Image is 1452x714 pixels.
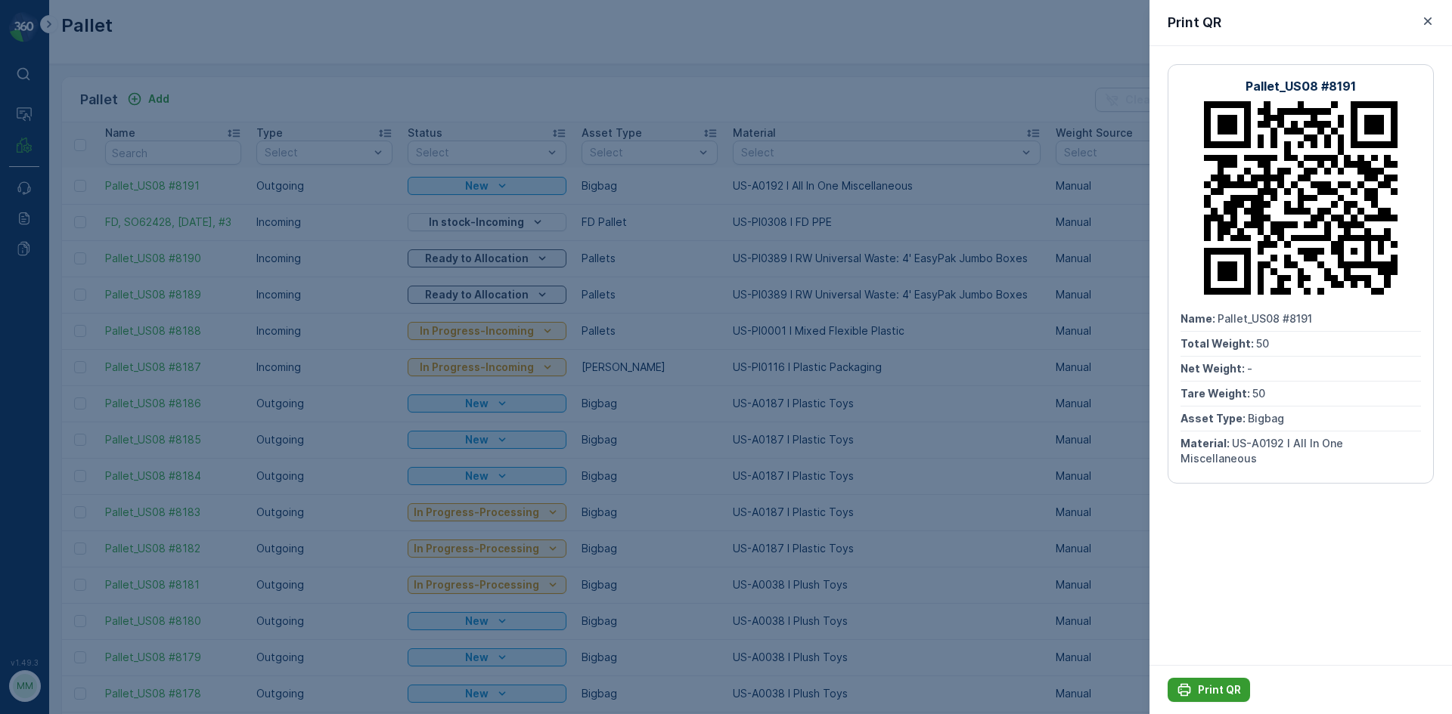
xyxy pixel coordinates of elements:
[85,323,98,335] span: 50
[1181,312,1218,325] span: Name :
[1248,412,1284,425] span: Bigbag
[80,348,116,360] span: Bigbag
[13,298,79,311] span: Net Weight :
[1252,387,1265,400] span: 50
[1181,437,1232,450] span: Material :
[64,372,190,385] span: US-A0187 I Plastic Toys
[1247,362,1252,375] span: -
[1181,437,1343,465] span: US-A0192 I All In One Miscellaneous
[13,658,50,671] span: Name :
[1246,77,1356,95] p: Pallet_US08 #8191
[50,248,147,261] span: Pallet_US08 #8182
[1181,412,1248,425] span: Asset Type :
[1168,12,1221,33] p: Print QR
[1198,682,1241,697] p: Print QR
[13,372,64,385] span: Material :
[1168,678,1250,702] button: Print QR
[13,348,80,360] span: Asset Type :
[13,248,50,261] span: Name :
[13,323,85,335] span: Tare Weight :
[13,273,88,286] span: Total Weight :
[79,298,85,311] span: -
[1181,362,1247,375] span: Net Weight :
[13,683,88,696] span: Total Weight :
[1256,337,1269,350] span: 50
[1181,387,1252,400] span: Tare Weight :
[88,273,101,286] span: 50
[669,423,781,441] p: Pallet_US08 #8183
[88,683,101,696] span: 50
[1218,312,1312,325] span: Pallet_US08 #8191
[50,658,147,671] span: Pallet_US08 #8183
[1181,337,1256,350] span: Total Weight :
[669,13,781,31] p: Pallet_US08 #8182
